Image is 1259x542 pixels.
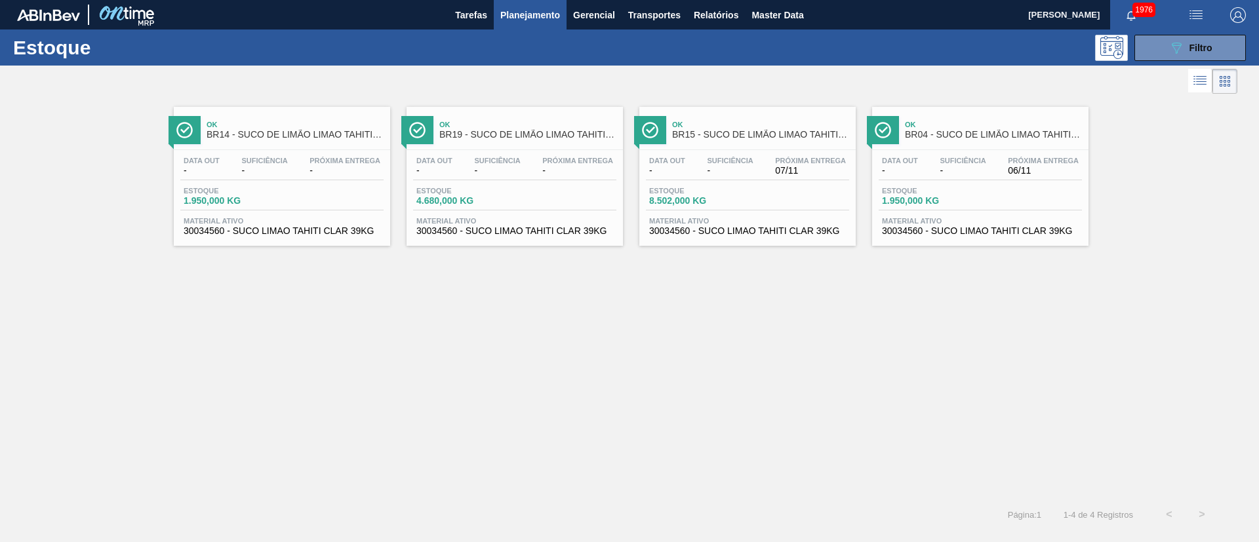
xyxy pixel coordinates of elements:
span: Próxima Entrega [310,157,380,165]
span: 1.950,000 KG [184,196,275,206]
button: < [1153,498,1186,531]
span: Suficiência [707,157,753,165]
span: Master Data [751,7,803,23]
span: Material ativo [416,217,613,225]
div: Visão em Lista [1188,69,1212,94]
span: Relatórios [694,7,738,23]
span: - [882,166,918,176]
span: BR04 - SUCO DE LIMÃO LIMAO TAHITI CLAR [905,130,1082,140]
span: BR14 - SUCO DE LIMÃO LIMAO TAHITI CLAR [207,130,384,140]
h1: Estoque [13,40,209,55]
span: - [542,166,613,176]
img: userActions [1188,7,1204,23]
span: 06/11 [1008,166,1079,176]
span: Estoque [882,187,974,195]
span: 30034560 - SUCO LIMAO TAHITI CLAR 39KG [649,226,846,236]
span: - [241,166,287,176]
span: Ok [439,121,616,128]
div: Pogramando: nenhum usuário selecionado [1095,35,1128,61]
span: - [310,166,380,176]
span: Data out [882,157,918,165]
span: Material ativo [649,217,846,225]
span: Filtro [1189,43,1212,53]
span: Estoque [649,187,741,195]
span: Suficiência [474,157,520,165]
img: TNhmsLtSVTkK8tSr43FrP2fwEKptu5GPRR3wAAAABJRU5ErkJggg== [17,9,80,21]
span: 30034560 - SUCO LIMAO TAHITI CLAR 39KG [184,226,380,236]
span: 1 - 4 de 4 Registros [1061,510,1133,520]
span: BR15 - SUCO DE LIMÃO LIMAO TAHITI CLAR [672,130,849,140]
img: Ícone [409,122,426,138]
span: 8.502,000 KG [649,196,741,206]
span: Próxima Entrega [775,157,846,165]
span: Próxima Entrega [542,157,613,165]
span: Próxima Entrega [1008,157,1079,165]
a: ÍconeOkBR15 - SUCO DE LIMÃO LIMAO TAHITI CLARData out-Suficiência-Próxima Entrega07/11Estoque8.50... [629,97,862,246]
span: Data out [649,157,685,165]
span: 1976 [1132,3,1155,17]
span: 07/11 [775,166,846,176]
img: Ícone [642,122,658,138]
div: Visão em Cards [1212,69,1237,94]
button: Notificações [1110,6,1152,24]
span: Estoque [416,187,508,195]
span: Tarefas [455,7,487,23]
span: 1.950,000 KG [882,196,974,206]
img: Ícone [875,122,891,138]
img: Ícone [176,122,193,138]
span: 4.680,000 KG [416,196,508,206]
span: - [184,166,220,176]
span: Ok [672,121,849,128]
a: ÍconeOkBR14 - SUCO DE LIMÃO LIMAO TAHITI CLARData out-Suficiência-Próxima Entrega-Estoque1.950,00... [164,97,397,246]
span: Ok [905,121,1082,128]
span: Suficiência [940,157,986,165]
span: - [649,166,685,176]
span: Página : 1 [1008,510,1041,520]
span: Material ativo [882,217,1079,225]
span: - [707,166,753,176]
span: BR19 - SUCO DE LIMÃO LIMAO TAHITI CLAR [439,130,616,140]
span: Planejamento [500,7,560,23]
span: 30034560 - SUCO LIMAO TAHITI CLAR 39KG [882,226,1079,236]
img: Logout [1230,7,1246,23]
span: - [940,166,986,176]
span: Data out [184,157,220,165]
button: > [1186,498,1218,531]
span: Estoque [184,187,275,195]
span: Suficiência [241,157,287,165]
span: Data out [416,157,452,165]
span: Gerencial [573,7,615,23]
span: Material ativo [184,217,380,225]
span: 30034560 - SUCO LIMAO TAHITI CLAR 39KG [416,226,613,236]
span: - [416,166,452,176]
span: - [474,166,520,176]
a: ÍconeOkBR04 - SUCO DE LIMÃO LIMAO TAHITI CLARData out-Suficiência-Próxima Entrega06/11Estoque1.95... [862,97,1095,246]
a: ÍconeOkBR19 - SUCO DE LIMÃO LIMAO TAHITI CLARData out-Suficiência-Próxima Entrega-Estoque4.680,00... [397,97,629,246]
span: Transportes [628,7,681,23]
button: Filtro [1134,35,1246,61]
span: Ok [207,121,384,128]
